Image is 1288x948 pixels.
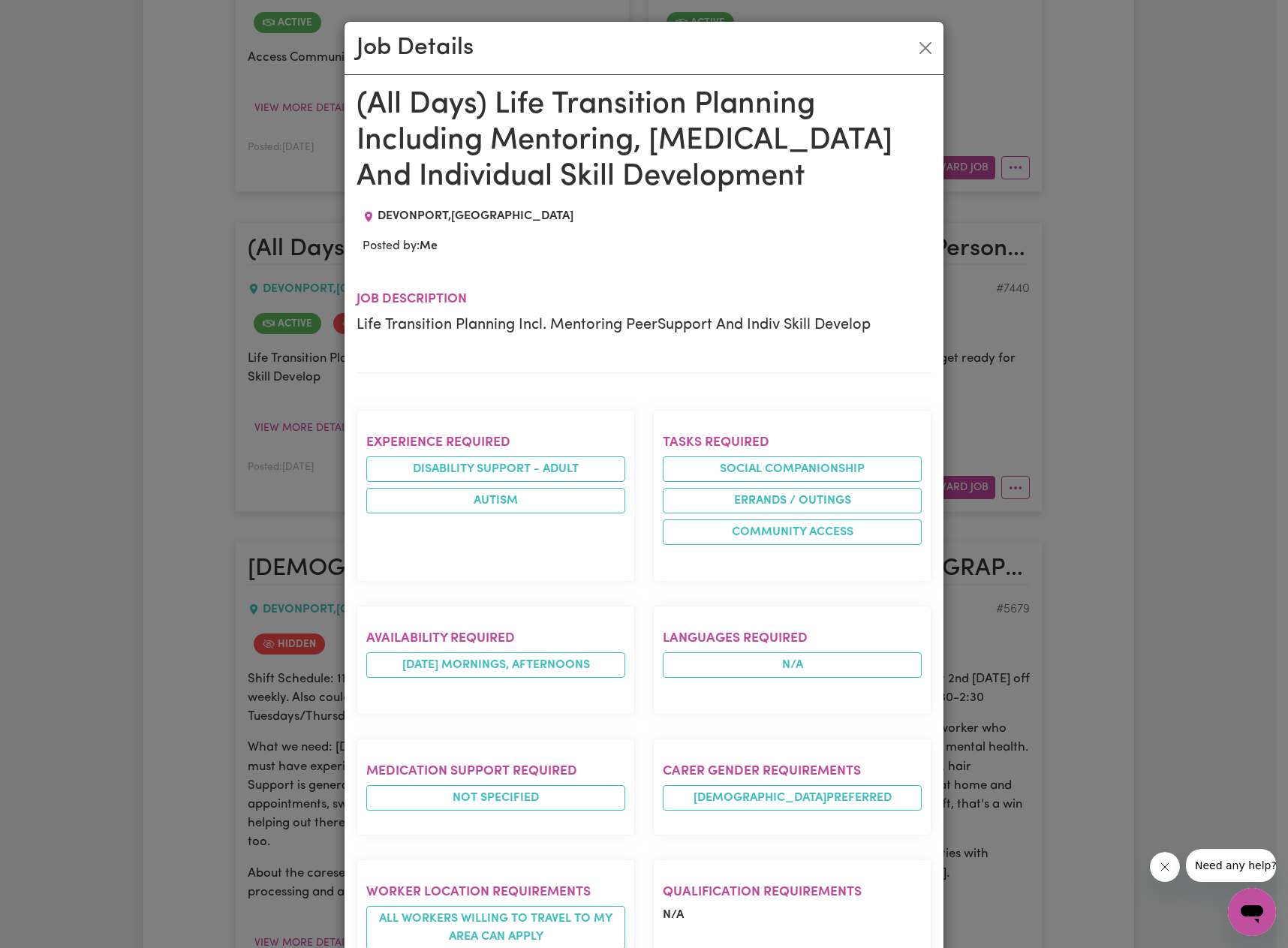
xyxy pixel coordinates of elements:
li: Disability support - Adult [366,456,625,482]
button: Close [913,36,937,60]
li: [DATE] mornings, afternoons [366,652,625,678]
h2: Job Details [357,34,474,62]
h2: Tasks required [663,435,922,450]
h2: Worker location requirements [366,884,625,900]
span: DEVONPORT , [GEOGRAPHIC_DATA] [378,210,573,222]
h2: Availability required [366,630,625,646]
span: N/A [663,909,684,921]
span: Not specified [366,785,625,811]
iframe: Close message [1150,852,1180,882]
span: N/A [663,652,922,678]
h2: Experience required [366,435,625,450]
li: Social companionship [663,456,922,482]
h2: Job description [357,291,931,307]
h2: Carer gender requirements [663,763,922,779]
h2: Languages required [663,630,922,646]
iframe: Button to launch messaging window [1228,888,1276,936]
h2: Medication Support Required [366,763,625,779]
li: Errands / Outings [663,488,922,513]
h2: Qualification requirements [663,884,922,900]
h1: (All Days) Life Transition Planning Including Mentoring, [MEDICAL_DATA] And Individual Skill Deve... [357,87,931,195]
b: Me [420,240,438,252]
p: Life Transition Planning Incl. Mentoring PeerSupport And Indiv Skill Develop [357,314,931,336]
span: Posted by: [363,240,438,252]
iframe: Message from company [1186,849,1276,882]
li: Community access [663,519,922,545]
span: Need any help? [9,11,91,23]
li: Autism [366,488,625,513]
div: Job location: DEVONPORT, Tasmania [357,207,579,225]
span: [DEMOGRAPHIC_DATA] preferred [663,785,922,811]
